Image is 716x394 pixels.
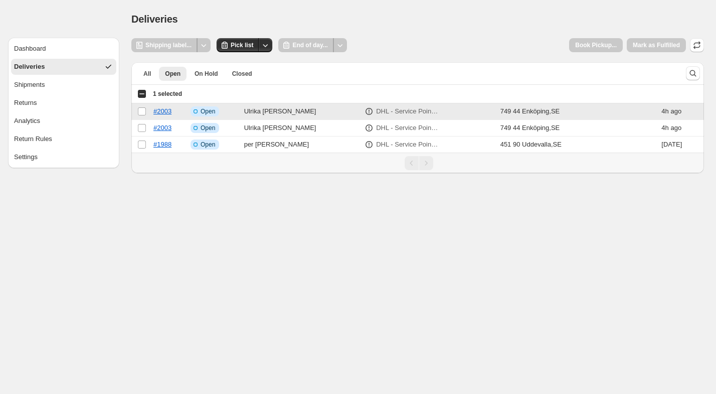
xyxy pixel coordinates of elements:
button: Returns [11,95,116,111]
p: DHL - Service Point, TEMPO [PERSON_NAME] MATCENTER (12.3 km) [376,140,439,150]
button: Return Rules [11,131,116,147]
span: Open [201,124,215,132]
p: DHL - Service Point, ICA NÄRA [GEOGRAPHIC_DATA] (1.8 km) [376,123,439,133]
div: Return Rules [14,134,52,144]
div: 749 44 Enköping , SE [500,106,560,116]
td: Ulrika [PERSON_NAME] [241,120,361,137]
a: #1988 [153,141,171,148]
a: #2003 [153,107,171,115]
div: 749 44 Enköping , SE [500,123,560,133]
div: Analytics [14,116,40,126]
span: Deliveries [131,14,178,25]
button: Shipments [11,77,116,93]
button: DHL - Service Point, ICA NÄRA [GEOGRAPHIC_DATA] (1.8 km) [370,103,445,119]
div: 451 90 Uddevalla , SE [500,140,562,150]
time: Wednesday, September 3, 2025 at 5:25:07 AM [661,141,682,148]
button: DHL - Service Point, ICA NÄRA [GEOGRAPHIC_DATA] (1.8 km) [370,120,445,136]
td: ago [658,120,704,137]
span: Open [165,70,181,78]
div: Shipments [14,80,45,90]
button: Search and filter results [686,66,700,80]
div: Returns [14,98,37,108]
time: Friday, September 12, 2025 at 2:11:23 PM [661,107,668,115]
div: Dashboard [14,44,46,54]
td: ago [658,103,704,120]
span: On Hold [195,70,218,78]
span: 1 selected [153,90,182,98]
p: DHL - Service Point, ICA NÄRA [GEOGRAPHIC_DATA] (1.8 km) [376,106,439,116]
span: Closed [232,70,252,78]
button: DHL - Service Point, TEMPO [PERSON_NAME] MATCENTER (12.3 km) [370,137,445,153]
button: Other actions [258,38,272,52]
time: Friday, September 12, 2025 at 2:11:23 PM [661,124,668,132]
button: Analytics [11,113,116,129]
span: All [143,70,151,78]
span: Open [201,107,215,115]
nav: Pagination [131,153,704,173]
div: Settings [14,152,38,162]
a: #2003 [153,124,171,132]
button: Settings [11,149,116,165]
span: Open [201,141,215,149]
td: Ulrika [PERSON_NAME] [241,103,361,120]
button: Deliveries [11,59,116,75]
button: Pick list [217,38,259,52]
button: Dashboard [11,41,116,57]
td: per [PERSON_NAME] [241,137,361,153]
div: Deliveries [14,62,45,72]
span: Pick list [231,41,253,49]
